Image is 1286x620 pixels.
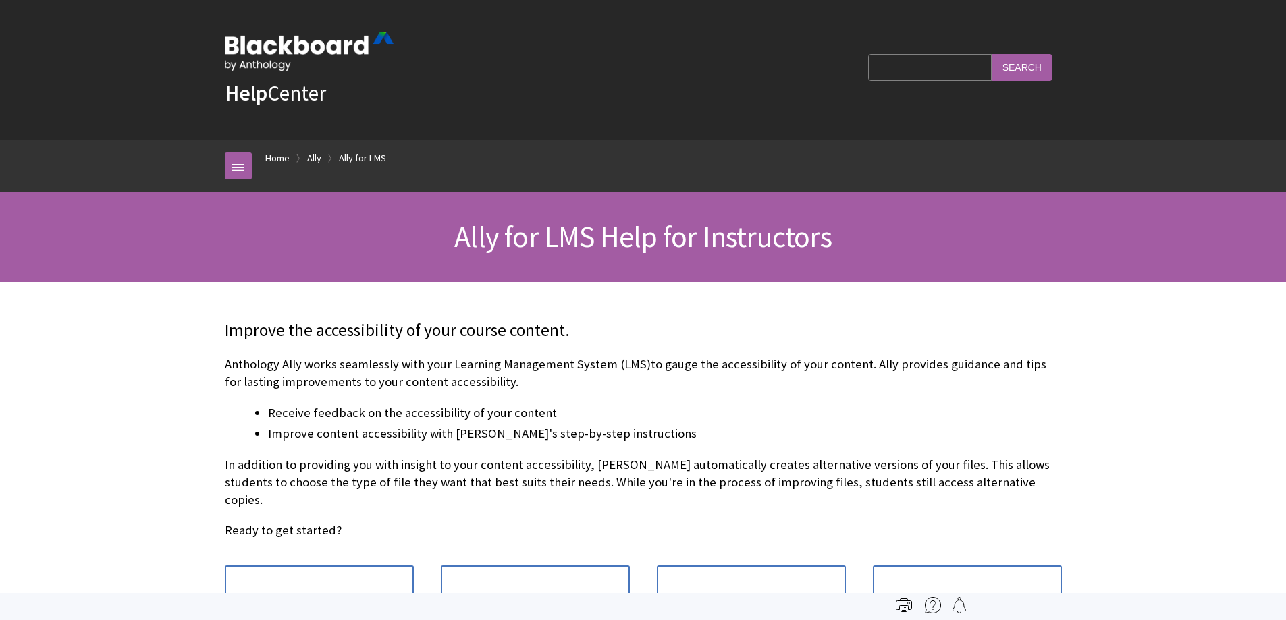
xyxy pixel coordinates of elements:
p: Anthology Ally works seamlessly with your Learning Management System (LMS)to gauge the accessibil... [225,356,1062,391]
a: Home [265,150,290,167]
a: Ally [307,150,321,167]
li: Receive feedback on the accessibility of your content [268,403,1062,422]
p: Ready to get started? [225,522,1062,539]
img: Print [896,597,912,613]
strong: Help [225,80,267,107]
li: Improve content accessibility with [PERSON_NAME]'s step-by-step instructions [268,424,1062,443]
p: Improve the accessibility of your course content. [225,318,1062,343]
p: In addition to providing you with insight to your content accessibility, [PERSON_NAME] automatica... [225,456,1062,509]
span: Ally for LMS Help for Instructors [454,218,832,255]
img: Follow this page [951,597,967,613]
input: Search [992,54,1052,80]
img: More help [925,597,941,613]
img: Blackboard by Anthology [225,32,394,71]
a: Ally for LMS [339,150,386,167]
a: HelpCenter [225,80,326,107]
